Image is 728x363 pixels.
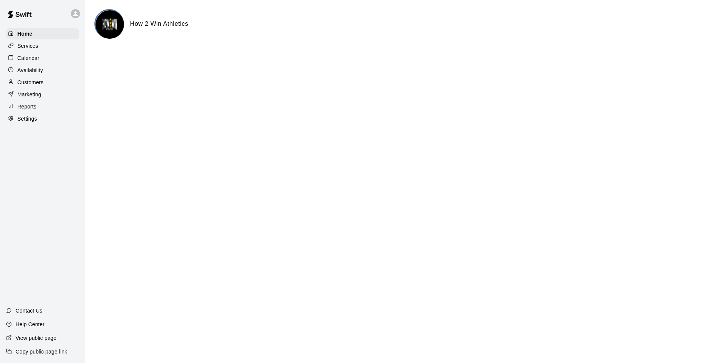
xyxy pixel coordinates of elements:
p: Reports [17,103,36,110]
a: Availability [6,64,79,76]
p: Settings [17,115,37,123]
p: Availability [17,66,43,74]
p: Help Center [16,321,44,328]
p: View public page [16,334,56,342]
a: Reports [6,101,79,112]
a: Home [6,28,79,39]
a: Services [6,40,79,52]
p: Marketing [17,91,41,98]
p: Services [17,42,38,50]
p: Calendar [17,54,39,62]
p: Contact Us [16,307,42,314]
p: Home [17,30,33,38]
a: Settings [6,113,79,124]
p: Copy public page link [16,348,67,355]
a: Calendar [6,52,79,64]
img: How 2 Win Athletics logo [96,10,124,39]
a: Customers [6,77,79,88]
p: Customers [17,79,44,86]
a: Marketing [6,89,79,100]
h6: How 2 Win Athletics [130,19,188,29]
